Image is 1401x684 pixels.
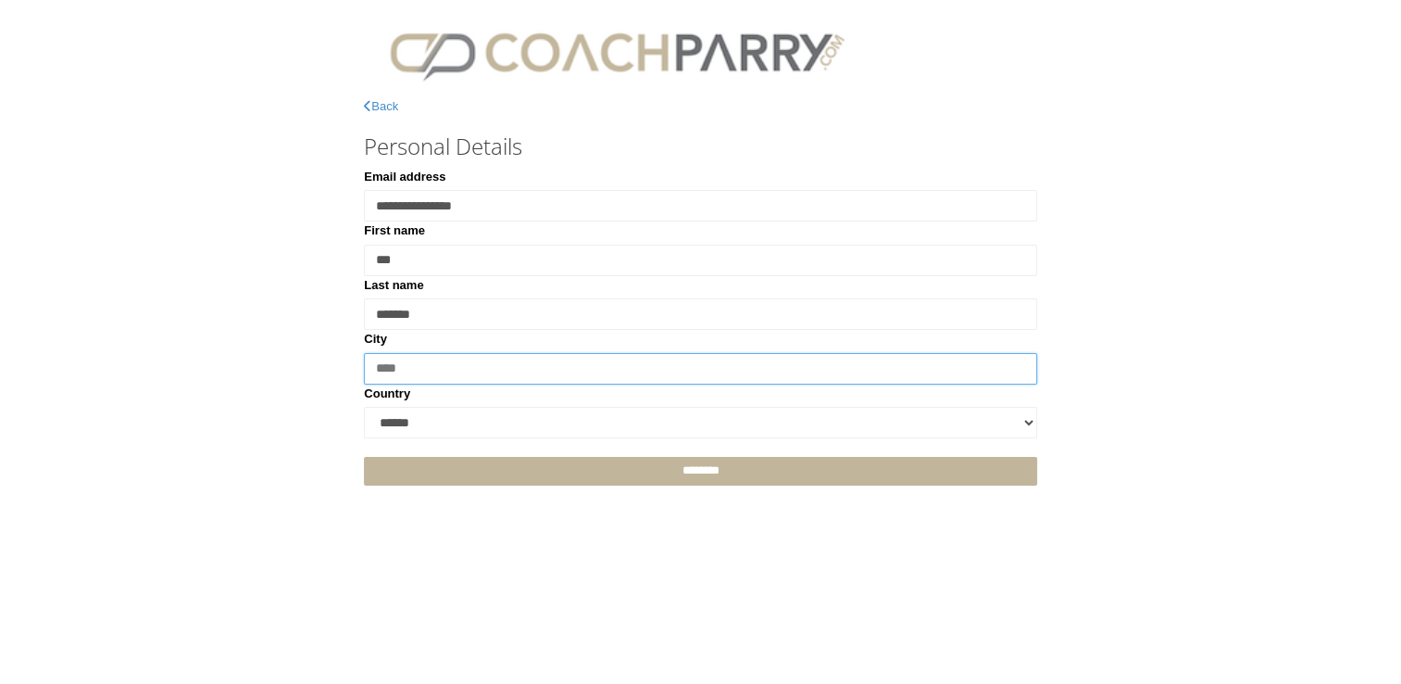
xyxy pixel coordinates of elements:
label: First name [364,222,425,240]
label: Last name [364,276,423,295]
img: CPlogo.png [364,19,869,88]
a: Back [364,99,398,113]
h3: Personal Details [364,134,1037,158]
label: Country [364,385,410,403]
label: City [364,330,387,348]
label: Email address [364,168,445,186]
